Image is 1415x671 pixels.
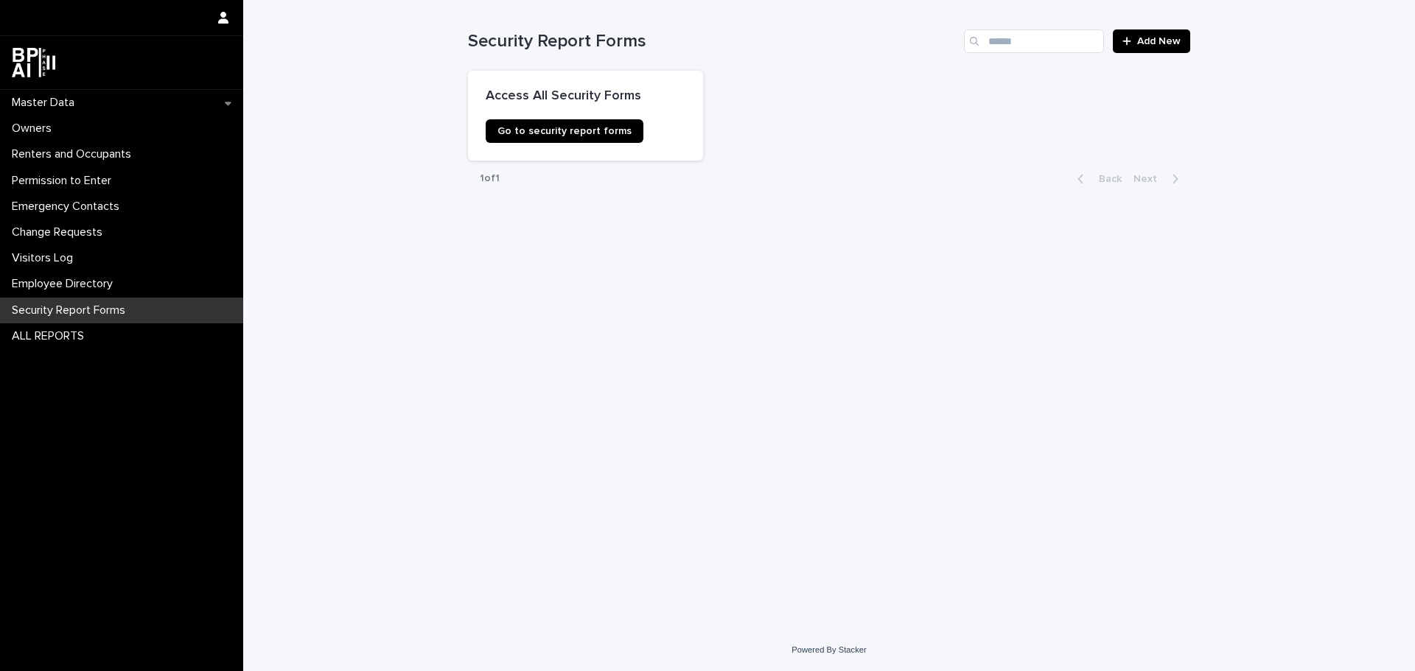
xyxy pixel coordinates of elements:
[1128,172,1190,186] button: Next
[497,126,632,136] span: Go to security report forms
[486,119,643,143] a: Go to security report forms
[468,71,703,161] a: Access All Security FormsGo to security report forms
[6,277,125,291] p: Employee Directory
[1090,174,1122,184] span: Back
[468,31,958,52] h1: Security Report Forms
[6,200,131,214] p: Emergency Contacts
[1133,174,1166,184] span: Next
[12,48,55,77] img: dwgmcNfxSF6WIOOXiGgu
[486,88,685,105] p: Access All Security Forms
[468,161,511,197] p: 1 of 1
[6,329,96,343] p: ALL REPORTS
[1113,29,1190,53] a: Add New
[6,122,63,136] p: Owners
[6,96,86,110] p: Master Data
[6,251,85,265] p: Visitors Log
[6,225,114,239] p: Change Requests
[1066,172,1128,186] button: Back
[6,147,143,161] p: Renters and Occupants
[792,645,866,654] a: Powered By Stacker
[6,303,137,317] p: Security Report Forms
[1137,36,1181,46] span: Add New
[964,29,1104,53] input: Search
[6,174,123,188] p: Permission to Enter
